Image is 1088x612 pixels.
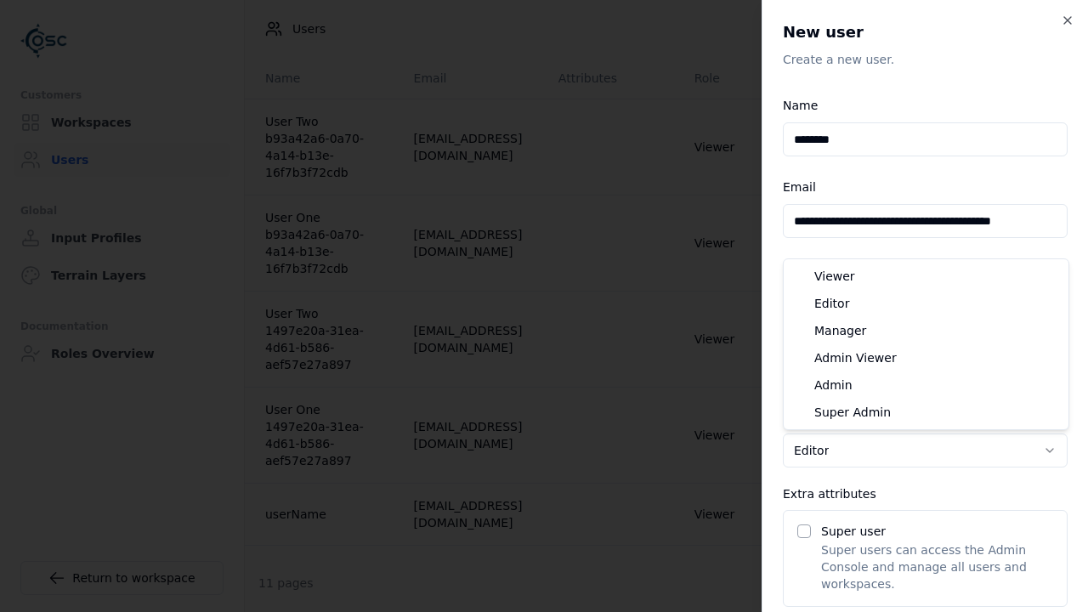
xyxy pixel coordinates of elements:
[814,377,853,394] span: Admin
[814,295,849,312] span: Editor
[814,349,897,366] span: Admin Viewer
[814,322,866,339] span: Manager
[814,268,855,285] span: Viewer
[814,404,891,421] span: Super Admin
